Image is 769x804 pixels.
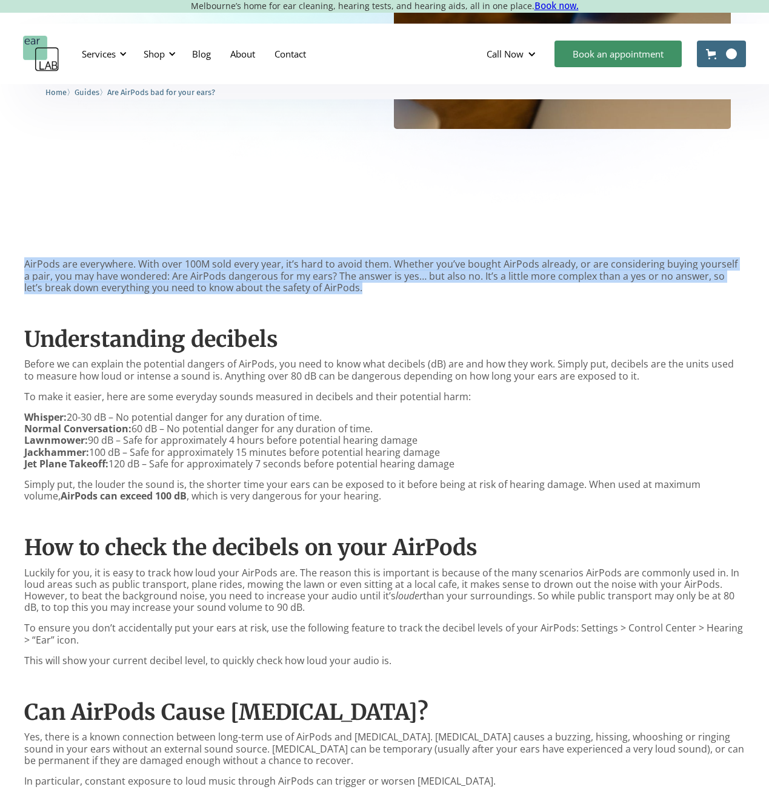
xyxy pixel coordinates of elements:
[554,41,682,67] a: Book an appointment
[265,36,316,71] a: Contact
[107,86,215,97] a: Are AirPods bad for your ears?
[45,88,67,97] span: Home
[24,422,131,435] strong: Normal Conversation:
[477,36,548,72] div: Call Now
[24,391,745,403] p: To make it easier, here are some everyday sounds measured in decibels and their potential harm:
[24,433,88,447] strong: Lawnmower:
[24,776,745,787] p: In particular, constant exposure to loud music through AirPods can trigger or worsen [MEDICAL_DATA].
[487,48,524,60] div: Call Now
[24,326,745,352] h2: Understanding decibels
[24,303,745,314] p: ‍
[24,699,745,725] h2: Can AirPods Cause [MEDICAL_DATA]?
[61,489,187,502] strong: AirPods can exceed 100 dB
[697,41,746,67] a: Open cart containing items
[24,676,745,687] p: ‍
[136,36,179,72] div: Shop
[75,36,130,72] div: Services
[24,446,89,459] strong: Jackhammer:
[75,86,107,99] li: 〉
[24,655,745,667] p: This will show your current decibel level, to quickly check how loud your audio is.
[24,358,745,381] p: Before we can explain the potential dangers of AirPods, you need to know what decibels (dB) are a...
[221,36,265,71] a: About
[24,412,745,470] p: 20-30 dB – No potential danger for any duration of time. 60 dB – No potential danger for any dura...
[24,457,108,470] strong: Jet Plane Takeoff:
[24,535,745,561] h2: How to check the decibels on your AirPods
[75,88,99,97] span: Guides
[107,88,215,97] span: Are AirPods bad for your ears?
[24,731,745,766] p: Yes, there is a known connection between long-term use of AirPods and [MEDICAL_DATA]. [MEDICAL_DA...
[24,567,745,614] p: Luckily for you, it is easy to track how loud your AirPods are. The reason this is important is b...
[75,86,99,97] a: Guides
[45,86,75,99] li: 〉
[82,48,116,60] div: Services
[24,479,745,502] p: Simply put, the louder the sound is, the shorter time your ears can be exposed to it before being...
[182,36,221,71] a: Blog
[24,410,67,424] strong: Whisper:
[396,589,423,602] em: louder
[24,259,745,294] p: AirPods are everywhere. With over 100M sold every year, it’s hard to avoid them. Whether you’ve b...
[23,36,59,72] a: home
[24,511,745,522] p: ‍
[45,86,67,97] a: Home
[24,622,745,645] p: To ensure you don’t accidentally put your ears at risk, use the following feature to track the de...
[144,48,165,60] div: Shop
